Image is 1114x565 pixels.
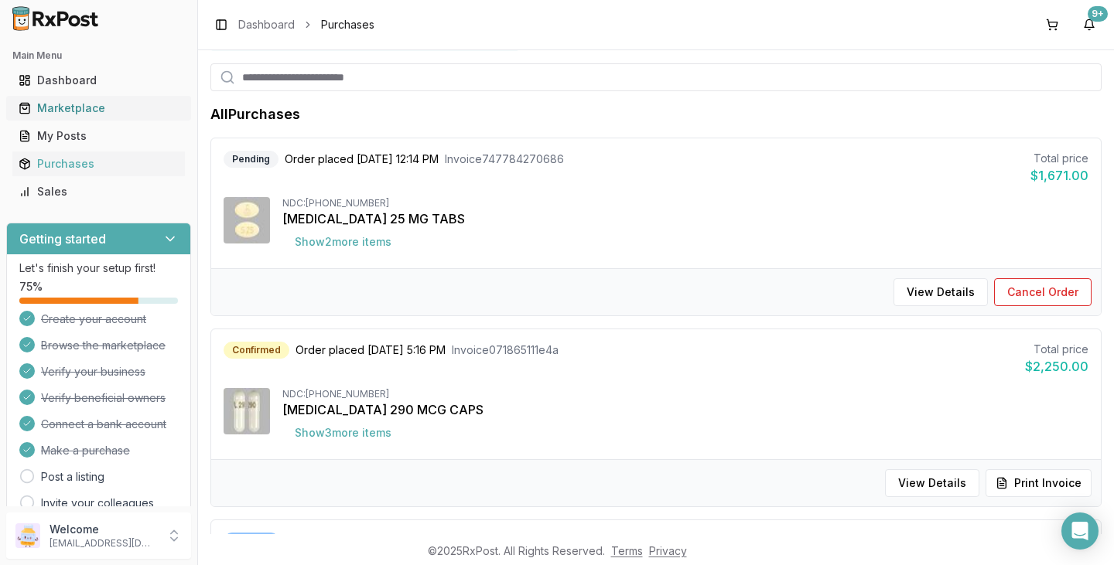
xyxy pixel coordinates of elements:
[41,364,145,380] span: Verify your business
[41,338,166,353] span: Browse the marketplace
[1030,166,1088,185] div: $1,671.00
[19,279,43,294] span: 75 %
[12,94,185,122] a: Marketplace
[445,151,564,167] span: Invoice 747784270686
[296,342,446,358] span: Order placed [DATE] 5:16 PM
[6,179,191,204] button: Sales
[894,278,988,306] button: View Details
[1025,357,1088,376] div: $2,250.00
[238,17,374,32] nav: breadcrumb
[12,150,185,178] a: Purchases
[224,533,279,550] div: Shipped
[15,523,40,548] img: User avatar
[6,96,191,121] button: Marketplace
[41,311,146,327] span: Create your account
[210,104,300,125] h1: All Purchases
[12,66,185,94] a: Dashboard
[19,156,179,172] div: Purchases
[12,49,185,62] h2: Main Menu
[19,128,179,144] div: My Posts
[285,151,439,167] span: Order placed [DATE] 12:14 PM
[1088,6,1108,22] div: 9+
[41,390,166,406] span: Verify beneficial owners
[41,469,104,485] a: Post a listing
[224,342,289,359] div: Confirmed
[19,73,179,88] div: Dashboard
[6,151,191,176] button: Purchases
[282,400,1088,419] div: [MEDICAL_DATA] 290 MCG CAPS
[1025,342,1088,357] div: Total price
[224,388,270,434] img: Linzess 290 MCG CAPS
[19,230,106,248] h3: Getting started
[1077,12,1102,37] button: 9+
[12,178,185,206] a: Sales
[41,417,166,432] span: Connect a bank account
[238,17,295,32] a: Dashboard
[50,522,157,537] p: Welcome
[224,197,270,243] img: Jardiance 25 MG TABS
[321,17,374,32] span: Purchases
[19,184,179,199] div: Sales
[282,388,1088,400] div: NDC: [PHONE_NUMBER]
[6,68,191,93] button: Dashboard
[282,419,404,447] button: Show3more items
[1028,533,1088,548] div: Total price
[6,124,191,148] button: My Posts
[6,6,105,31] img: RxPost Logo
[12,122,185,150] a: My Posts
[19,260,178,276] p: Let's finish your setup first!
[649,544,687,557] a: Privacy
[452,342,559,358] span: Invoice 071865111e4a
[1061,512,1099,550] div: Open Intercom Messenger
[1030,151,1088,166] div: Total price
[224,151,278,168] div: Pending
[611,544,643,557] a: Terms
[19,100,179,116] div: Marketplace
[50,537,157,550] p: [EMAIL_ADDRESS][DOMAIN_NAME]
[444,533,555,549] span: Invoice f54336f0b44c
[282,228,404,256] button: Show2more items
[994,278,1092,306] button: Cancel Order
[285,533,438,549] span: Order placed [DATE] 2:43 PM
[885,469,979,497] button: View Details
[41,495,154,511] a: Invite your colleagues
[41,443,130,458] span: Make a purchase
[282,197,1088,209] div: NDC: [PHONE_NUMBER]
[282,209,1088,228] div: [MEDICAL_DATA] 25 MG TABS
[986,469,1092,497] button: Print Invoice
